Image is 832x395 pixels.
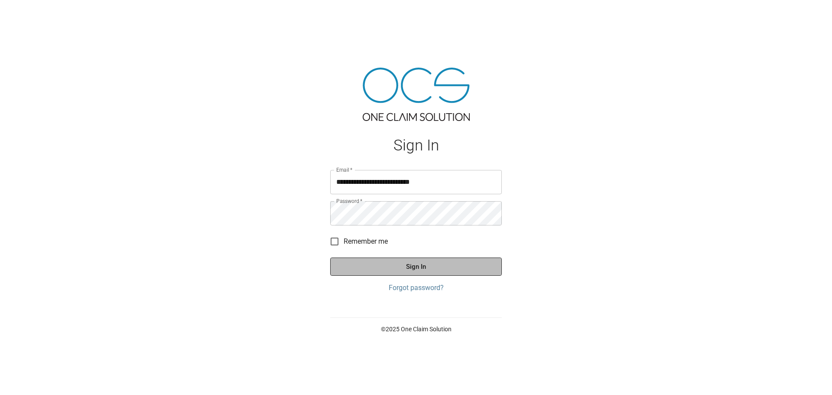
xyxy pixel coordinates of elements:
[330,258,502,276] button: Sign In
[363,68,470,121] img: ocs-logo-tra.png
[10,5,45,23] img: ocs-logo-white-transparent.png
[330,325,502,333] p: © 2025 One Claim Solution
[330,137,502,154] h1: Sign In
[336,166,353,173] label: Email
[344,236,388,247] span: Remember me
[336,197,362,205] label: Password
[330,283,502,293] a: Forgot password?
